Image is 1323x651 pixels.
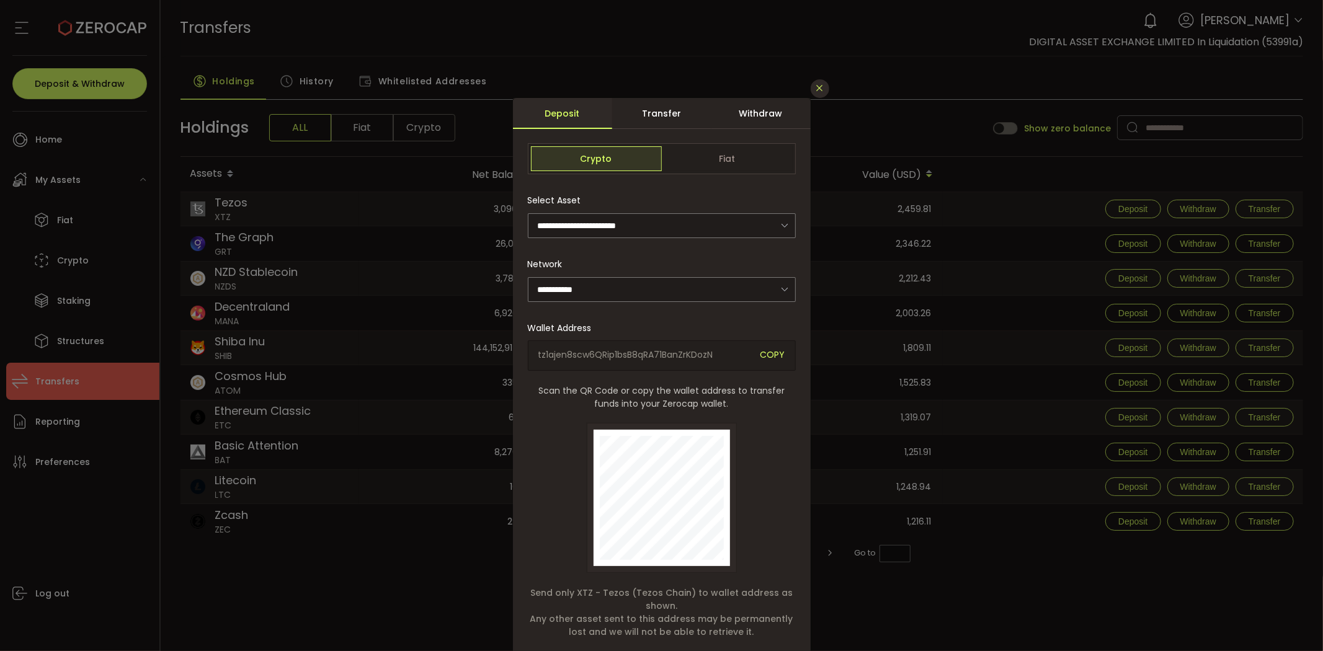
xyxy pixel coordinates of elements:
[760,348,785,363] span: COPY
[711,98,811,129] div: Withdraw
[528,384,796,410] span: Scan the QR Code or copy the wallet address to transfer funds into your Zerocap wallet.
[528,613,796,639] span: Any other asset sent to this address may be permanently lost and we will not be able to retrieve it.
[528,322,599,334] label: Wallet Address
[612,98,711,129] div: Transfer
[662,146,793,171] span: Fiat
[811,79,829,98] button: Close
[528,194,589,206] label: Select Asset
[528,258,570,270] label: Network
[531,146,662,171] span: Crypto
[513,98,612,129] div: Deposit
[1261,591,1323,651] iframe: Chat Widget
[538,348,751,363] span: tz1ajen8scw6QRip1bsB8qRA71BanZrKDozN
[528,587,796,613] span: Send only XTZ - Tezos (Tezos Chain) to wallet address as shown.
